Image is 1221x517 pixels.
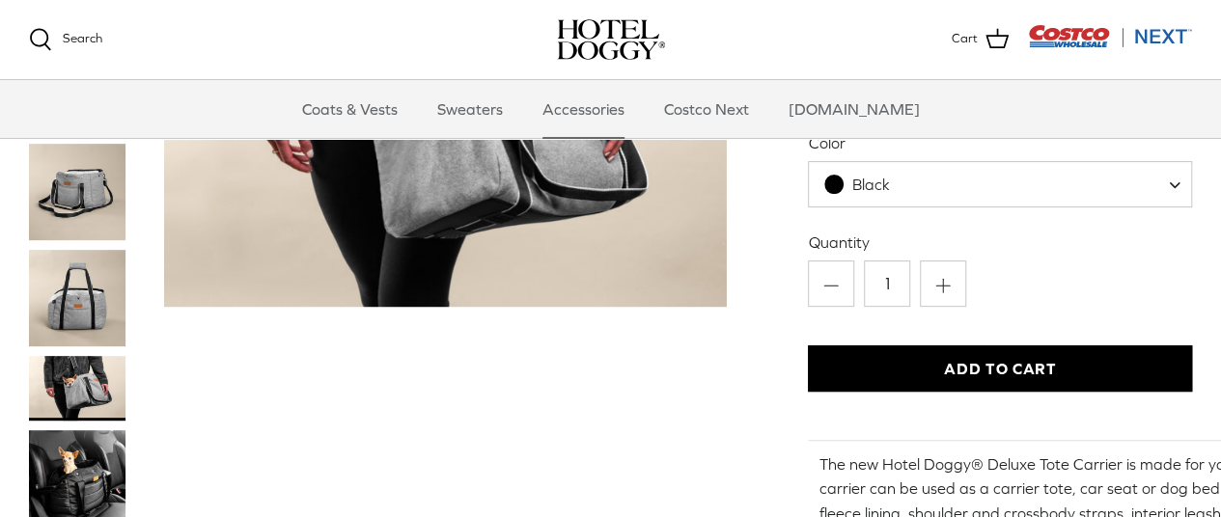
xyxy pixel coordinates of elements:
[808,345,1192,392] button: Add to Cart
[1028,37,1192,51] a: Visit Costco Next
[852,176,890,193] span: Black
[864,260,910,307] input: Quantity
[285,80,415,138] a: Coats & Vests
[808,161,1192,207] span: Black
[557,19,665,60] img: hoteldoggycom
[952,29,978,49] span: Cart
[1028,24,1192,48] img: Costco Next
[29,356,125,421] a: Thumbnail Link
[808,231,1192,253] label: Quantity
[420,80,520,138] a: Sweaters
[809,175,929,195] span: Black
[771,80,937,138] a: [DOMAIN_NAME]
[557,19,665,60] a: hoteldoggy.com hoteldoggycom
[952,27,1009,52] a: Cart
[525,80,642,138] a: Accessories
[647,80,766,138] a: Costco Next
[29,28,102,51] a: Search
[29,250,125,346] a: Thumbnail Link
[29,144,125,240] a: Thumbnail Link
[63,31,102,45] span: Search
[808,132,1192,153] label: Color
